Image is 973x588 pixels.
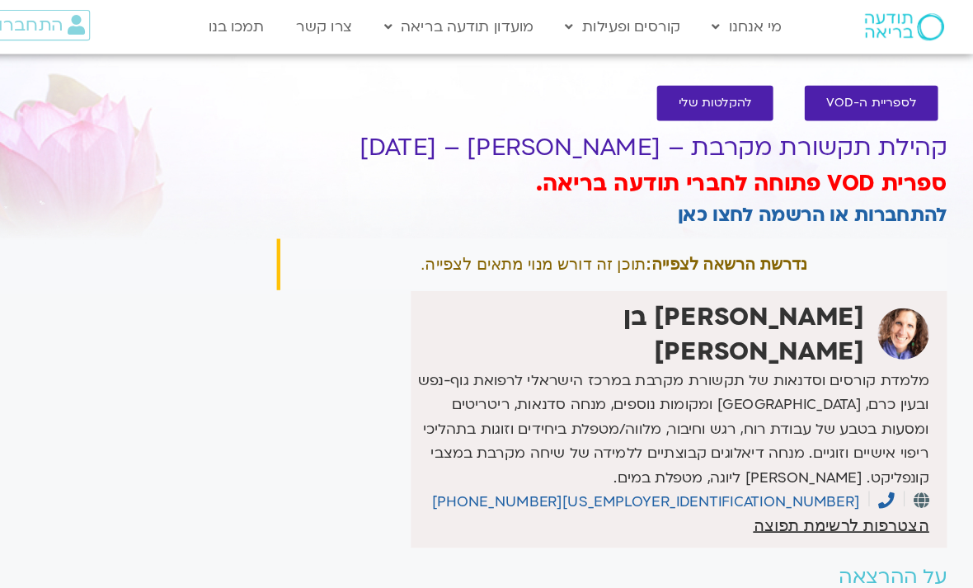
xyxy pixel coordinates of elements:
[477,450,900,468] a: ‭[PHONE_NUMBER][US_EMPLOYER_IDENTIFICATION_NUMBER]
[335,123,948,148] h1: קהילת תקשורת מקרבת – [PERSON_NAME] – [DATE]
[335,219,948,266] div: תוכן זה דורש מנוי מתאים לצפייה.
[683,78,789,111] a: להקלטות שלי
[652,275,872,337] strong: [PERSON_NAME] בן [PERSON_NAME]
[885,282,932,329] img: שאנייה כהן בן חיים
[873,12,946,37] img: תודעה בריאה
[808,548,965,580] a: יצירת קשר
[702,185,948,209] a: להתחברות או הרשמה לחצו כאן
[771,473,932,488] a: הצטרפות לרשימת תפוצה
[335,518,948,539] h2: על ההרצאה
[590,9,712,40] a: קורסים ופעילות
[725,9,806,40] a: מי אנחנו
[864,554,924,576] span: יצירת קשר
[462,337,932,449] p: מלמדת קורסים וסדנאות של תקשורת מקרבת במרכז הישראלי לרפואת גוף-נפש ובעין כרם, [GEOGRAPHIC_DATA] ומ...
[703,88,769,101] span: להקלטות שלי
[64,9,164,37] a: התחברות
[69,14,139,32] span: התחברות
[838,88,920,101] span: לספריית ה-VOD
[344,9,412,40] a: צרו קשר
[673,233,820,250] strong: נדרשת הרשאה לצפייה:
[335,154,948,182] h3: ספרית VOD פתוחה לחברי תודעה בריאה.
[425,9,578,40] a: מועדון תודעה בריאה
[264,9,331,40] a: תמכו בנו
[818,78,940,111] a: לספריית ה-VOD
